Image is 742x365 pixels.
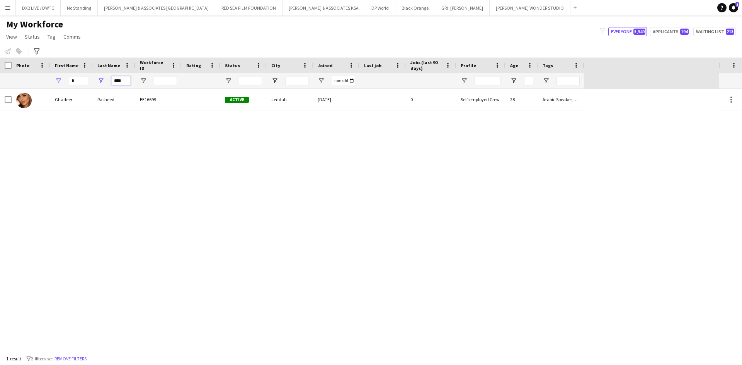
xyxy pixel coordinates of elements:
button: Open Filter Menu [140,77,147,84]
img: Ghadeer Rasheed [16,93,32,108]
input: Profile Filter Input [475,76,501,85]
a: Status [22,32,43,42]
div: Jeddah [267,89,313,110]
button: [PERSON_NAME] & ASSOCIATES [GEOGRAPHIC_DATA] [98,0,215,15]
button: Everyone5,949 [608,27,647,36]
span: Jobs (last 90 days) [410,59,442,71]
span: Status [225,63,240,68]
div: Ghadeer [50,89,93,110]
span: Rating [186,63,201,68]
span: Joined [318,63,333,68]
input: First Name Filter Input [69,76,88,85]
span: My Workforce [6,19,63,30]
button: Open Filter Menu [461,77,468,84]
span: View [6,33,17,40]
span: Age [510,63,518,68]
span: Tags [543,63,553,68]
span: Tag [48,33,56,40]
span: Workforce ID [140,59,168,71]
button: Open Filter Menu [318,77,325,84]
input: Joined Filter Input [332,76,355,85]
button: Open Filter Menu [510,77,517,84]
button: Open Filter Menu [543,77,550,84]
input: Workforce ID Filter Input [154,76,177,85]
input: Age Filter Input [524,76,533,85]
button: RED SEA FILM FOUNDATION [215,0,283,15]
span: 213 [726,29,734,35]
div: 0 [406,89,456,110]
a: Comms [60,32,84,42]
button: Open Filter Menu [225,77,232,84]
button: Waiting list213 [693,27,736,36]
span: Active [225,97,249,103]
span: Photo [16,63,29,68]
span: City [271,63,280,68]
span: 2 filters set [31,356,53,362]
a: View [3,32,20,42]
button: Open Filter Menu [55,77,62,84]
button: DXB LIVE / DWTC [16,0,61,15]
span: 194 [680,29,689,35]
button: DP World [365,0,395,15]
span: Last job [364,63,381,68]
button: Black Orange [395,0,435,15]
span: Status [25,33,40,40]
input: City Filter Input [285,76,308,85]
input: Status Filter Input [239,76,262,85]
div: [DATE] [313,89,359,110]
span: First Name [55,63,78,68]
input: Tags Filter Input [556,76,580,85]
button: Open Filter Menu [97,77,104,84]
button: Applicants194 [650,27,690,36]
span: Profile [461,63,476,68]
button: [PERSON_NAME] & ASSOCIATES KSA [283,0,365,15]
span: Last Name [97,63,120,68]
div: 28 [505,89,538,110]
button: No Standing [61,0,98,15]
span: 5,949 [633,29,645,35]
div: Arabic Speaker, Coordinator, Done by Sana, Hospitality & Guest Relations, Live Shows & Festivals,... [538,89,584,110]
a: Tag [44,32,59,42]
span: 1 [735,2,739,7]
button: GPJ: [PERSON_NAME] [435,0,490,15]
app-action-btn: Advanced filters [32,47,41,56]
div: Rasheed [93,89,135,110]
button: Open Filter Menu [271,77,278,84]
div: Self-employed Crew [456,89,505,110]
input: Last Name Filter Input [111,76,131,85]
a: 1 [729,3,738,12]
div: EE16699 [135,89,182,110]
button: [PERSON_NAME] WONDER STUDIO [490,0,570,15]
button: Remove filters [53,355,88,363]
span: Comms [63,33,81,40]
